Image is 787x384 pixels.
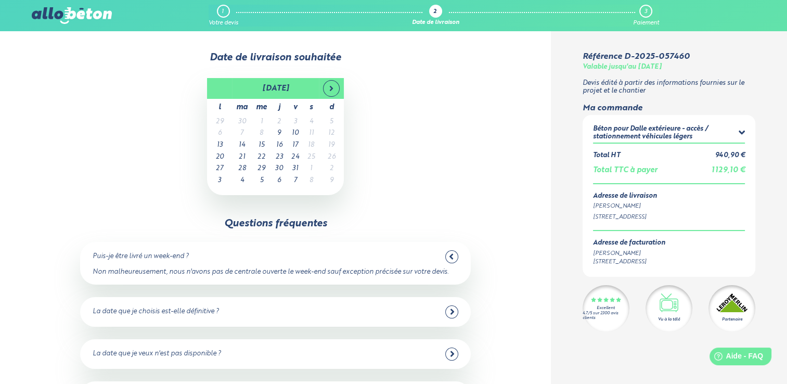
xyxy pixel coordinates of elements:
[93,350,221,358] div: La date que je veux n'est pas disponible ?
[207,127,232,139] td: 6
[694,343,776,373] iframe: Help widget launcher
[319,163,344,175] td: 2
[633,20,659,27] div: Paiement
[93,268,458,276] div: Non malheureusement, nous n'avons pas de centrale ouverte le week-end sauf exception précisée sur...
[287,116,303,128] td: 3
[303,151,319,163] td: 25
[271,127,287,139] td: 9
[232,116,252,128] td: 30
[32,7,112,24] img: allobéton
[644,8,647,15] div: 3
[232,99,252,116] th: ma
[303,127,319,139] td: 11
[232,151,252,163] td: 21
[287,139,303,151] td: 17
[232,139,252,151] td: 14
[32,52,520,63] div: Date de livraison souhaitée
[252,151,271,163] td: 22
[252,139,271,151] td: 15
[209,20,238,27] div: Votre devis
[224,218,327,229] div: Questions fréquentes
[287,151,303,163] td: 24
[93,308,219,316] div: La date que je choisis est-elle définitive ?
[271,175,287,187] td: 6
[207,99,232,116] th: l
[583,104,756,113] div: Ma commande
[303,99,319,116] th: s
[93,253,189,261] div: Puis-je être livré un week-end ?
[715,152,745,160] div: 940,90 €
[209,5,238,27] a: 1 Votre devis
[232,175,252,187] td: 4
[593,258,665,266] div: [STREET_ADDRESS]
[252,175,271,187] td: 5
[319,116,344,128] td: 5
[271,99,287,116] th: j
[232,163,252,175] td: 28
[287,163,303,175] td: 31
[207,151,232,163] td: 20
[433,9,436,16] div: 2
[303,139,319,151] td: 18
[207,175,232,187] td: 3
[319,99,344,116] th: d
[252,127,271,139] td: 8
[222,8,224,15] div: 1
[319,175,344,187] td: 9
[583,52,690,61] div: Référence D-2025-057460
[252,116,271,128] td: 1
[207,139,232,151] td: 13
[593,213,745,222] div: [STREET_ADDRESS]
[319,139,344,151] td: 19
[412,20,459,27] div: Date de livraison
[303,116,319,128] td: 4
[271,116,287,128] td: 2
[271,151,287,163] td: 23
[271,139,287,151] td: 16
[593,202,745,211] div: [PERSON_NAME]
[207,163,232,175] td: 27
[319,151,344,163] td: 26
[658,316,680,323] div: Vu à la télé
[593,239,665,247] div: Adresse de facturation
[232,127,252,139] td: 7
[252,99,271,116] th: me
[593,125,745,143] summary: Béton pour Dalle extérieure - accès / stationnement véhicules légers
[287,175,303,187] td: 7
[287,99,303,116] th: v
[412,5,459,27] a: 2 Date de livraison
[303,163,319,175] td: 1
[252,163,271,175] td: 29
[711,167,745,174] span: 1 129,10 €
[583,80,756,95] p: Devis édité à partir des informations fournies sur le projet et le chantier
[583,311,629,321] div: 4.7/5 sur 2300 avis clients
[287,127,303,139] td: 10
[583,63,662,71] div: Valable jusqu'au [DATE]
[271,163,287,175] td: 30
[303,175,319,187] td: 8
[207,116,232,128] td: 29
[232,78,319,99] th: [DATE]
[593,152,620,160] div: Total HT
[593,249,665,258] div: [PERSON_NAME]
[593,125,739,140] div: Béton pour Dalle extérieure - accès / stationnement véhicules légers
[722,316,742,323] div: Partenaire
[593,193,745,200] div: Adresse de livraison
[593,166,657,175] div: Total TTC à payer
[597,306,615,311] div: Excellent
[633,5,659,27] a: 3 Paiement
[319,127,344,139] td: 12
